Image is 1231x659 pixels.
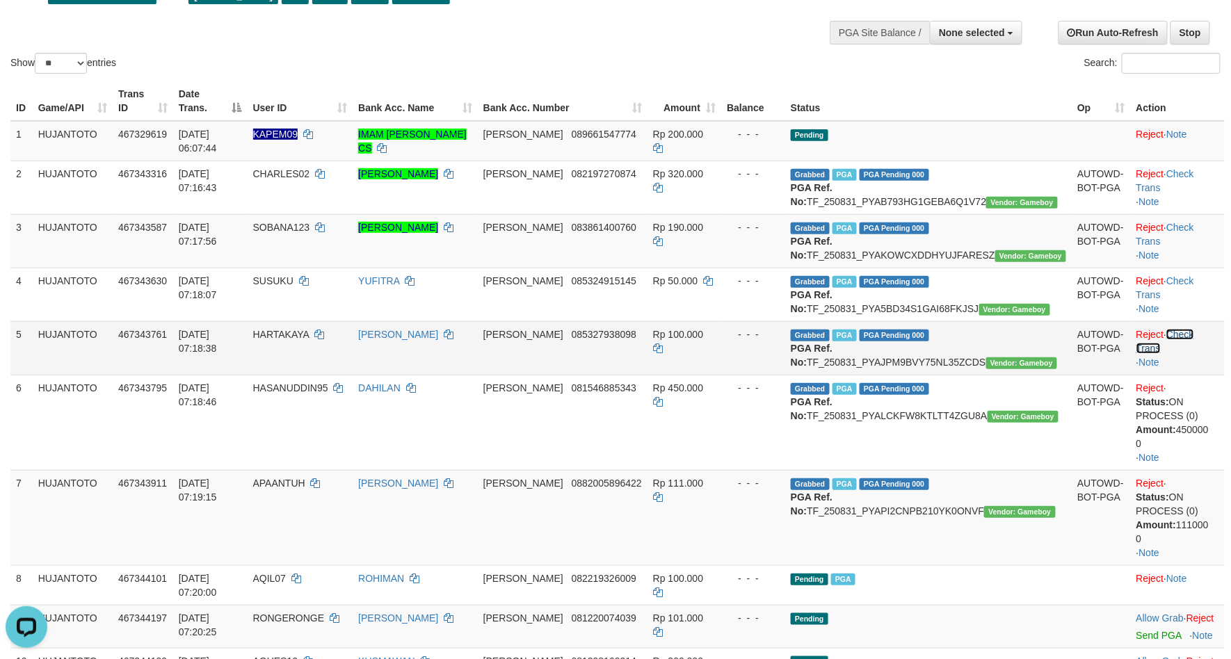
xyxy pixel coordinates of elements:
[33,605,113,648] td: HUJANTOTO
[727,327,780,341] div: - - -
[1136,612,1186,624] span: ·
[358,382,401,393] a: DAHILAN
[1166,573,1187,584] a: Note
[1122,53,1221,74] input: Search:
[483,329,563,340] span: [PERSON_NAME]
[1139,357,1160,368] a: Note
[1136,491,1169,503] b: Status:
[1072,214,1130,268] td: AUTOWD-BOT-PGA
[1131,605,1225,648] td: ·
[483,573,563,584] span: [PERSON_NAME]
[860,329,929,341] span: PGA Pending
[1139,250,1160,261] a: Note
[791,169,830,181] span: Grabbed
[791,613,828,625] span: Pending
[10,470,33,565] td: 7
[253,329,309,340] span: HARTAKAYA
[113,81,173,121] th: Trans ID: activate to sort column ascending
[483,382,563,393] span: [PERSON_NAME]
[1136,275,1194,300] a: Check Trans
[253,168,310,179] span: CHARLES02
[6,6,47,47] button: Open LiveChat chat widget
[653,573,703,584] span: Rp 100.000
[1136,630,1182,641] a: Send PGA
[1136,222,1164,233] a: Reject
[1136,168,1194,193] a: Check Trans
[653,329,703,340] span: Rp 100.000
[179,612,217,637] span: [DATE] 07:20:25
[358,129,467,154] a: IMAM [PERSON_NAME] CS
[358,222,438,233] a: [PERSON_NAME]
[1136,573,1164,584] a: Reject
[1136,382,1164,393] a: Reject
[979,304,1050,316] span: Vendor URL: https://payment21.1velocity.biz
[727,611,780,625] div: - - -
[358,168,438,179] a: [PERSON_NAME]
[179,275,217,300] span: [DATE] 07:18:07
[358,612,438,624] a: [PERSON_NAME]
[984,506,1055,518] span: Vendor URL: https://payment21.1velocity.biz
[791,222,830,234] span: Grabbed
[860,169,929,181] span: PGA Pending
[353,81,478,121] th: Bank Acc. Name: activate to sort column ascending
[791,383,830,395] span: Grabbed
[10,268,33,321] td: 4
[995,250,1066,262] span: Vendor URL: https://payment21.1velocity.biz
[1084,53,1221,74] label: Search:
[10,161,33,214] td: 2
[791,343,832,368] b: PGA Ref. No:
[483,612,563,624] span: [PERSON_NAME]
[1131,121,1225,161] td: ·
[1136,396,1169,407] b: Status:
[483,478,563,489] span: [PERSON_NAME]
[253,573,286,584] span: AQIL07
[785,161,1072,214] td: TF_250831_PYAB793HG1GEBA6Q1V72
[721,81,785,121] th: Balance
[1072,470,1130,565] td: AUTOWD-BOT-PGA
[572,275,636,286] span: Copy 085324915145 to clipboard
[785,321,1072,375] td: TF_250831_PYAJPM9BVY75NL35ZCDS
[179,222,217,247] span: [DATE] 07:17:56
[860,478,929,490] span: PGA Pending
[253,478,305,489] span: APAANTUH
[33,161,113,214] td: HUJANTOTO
[10,214,33,268] td: 3
[1072,321,1130,375] td: AUTOWD-BOT-PGA
[118,129,167,140] span: 467329619
[832,276,857,288] span: Marked by aeoriko
[1139,303,1160,314] a: Note
[1139,547,1160,558] a: Note
[860,383,929,395] span: PGA Pending
[1166,129,1187,140] a: Note
[860,222,929,234] span: PGA Pending
[832,222,857,234] span: Marked by aeoriko
[10,81,33,121] th: ID
[832,383,857,395] span: Marked by aeoriko
[1131,321,1225,375] td: · ·
[1136,329,1194,354] a: Check Trans
[653,222,703,233] span: Rp 190.000
[33,470,113,565] td: HUJANTOTO
[791,396,832,421] b: PGA Ref. No:
[1131,268,1225,321] td: · ·
[173,81,248,121] th: Date Trans.: activate to sort column descending
[1139,452,1160,463] a: Note
[179,168,217,193] span: [DATE] 07:16:43
[1136,222,1194,247] a: Check Trans
[478,81,647,121] th: Bank Acc. Number: activate to sort column ascending
[832,169,857,181] span: Marked by aeoriko
[727,127,780,141] div: - - -
[988,411,1059,423] span: Vendor URL: https://payment21.1velocity.biz
[1170,21,1210,44] a: Stop
[33,81,113,121] th: Game/API: activate to sort column ascending
[791,276,830,288] span: Grabbed
[253,129,298,140] span: Nama rekening ada tanda titik/strip, harap diedit
[785,375,1072,470] td: TF_250831_PYALCKFW8KTLTT4ZGU8A
[727,167,780,181] div: - - -
[10,565,33,605] td: 8
[483,168,563,179] span: [PERSON_NAME]
[727,571,780,585] div: - - -
[483,222,563,233] span: [PERSON_NAME]
[179,478,217,503] span: [DATE] 07:19:15
[10,121,33,161] td: 1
